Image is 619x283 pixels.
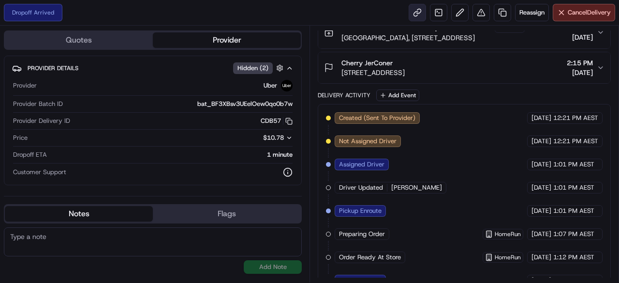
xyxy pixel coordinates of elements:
span: Pickup Enroute [339,207,382,215]
span: [DATE] [531,183,551,192]
span: [DATE] [531,230,551,238]
button: Cherry JerConer[STREET_ADDRESS]2:15 PM[DATE] [318,52,610,83]
div: Delivery Activity [318,91,370,99]
button: Flags [153,206,301,222]
span: Customer Support [13,168,66,177]
span: [DATE] [567,68,593,77]
span: Preparing Order [339,230,385,238]
span: [DATE] [531,114,551,122]
span: [DATE] [531,207,551,215]
button: Reassign [515,4,549,21]
span: Cancel Delivery [568,8,611,17]
button: Add Event [376,89,419,101]
span: Dropoff ETA [13,150,47,159]
button: CDB57 [261,117,293,125]
span: [PERSON_NAME] [391,183,442,192]
span: Created (Sent To Provider) [339,114,415,122]
img: uber-new-logo.jpeg [281,80,293,91]
span: Hidden ( 2 ) [237,64,268,73]
span: [GEOGRAPHIC_DATA], [STREET_ADDRESS] [341,33,525,43]
span: Cherry JerConer [341,58,393,68]
span: Provider Batch ID [13,100,63,108]
span: 1:07 PM AEST [553,230,594,238]
span: 1:12 PM AEST [553,253,594,262]
span: [DATE] [531,160,551,169]
span: Order Ready At Store [339,253,401,262]
button: $10.78 [207,134,293,142]
span: 1:01 PM AEST [553,207,594,215]
button: Provider [153,32,301,48]
span: [STREET_ADDRESS] [341,68,405,77]
span: Provider [13,81,37,90]
span: Reassign [519,8,545,17]
span: Price [13,134,28,142]
span: [DATE] [531,137,551,146]
span: Driver Updated [339,183,383,192]
span: 1:01 PM AEST [553,160,594,169]
span: Uber [264,81,277,90]
span: $10.78 [263,134,284,142]
span: [DATE] [531,253,551,262]
span: Provider Delivery ID [13,117,70,125]
span: 12:21 PM AEST [553,137,598,146]
span: HomeRun [495,230,521,238]
button: Hidden (2) [233,62,286,74]
div: 1 minute [51,150,293,159]
span: [DATE] [567,32,593,42]
span: 12:21 PM AEST [553,114,598,122]
span: bat_BF3XBsv3UEelOew0qo0b7w [197,100,293,108]
span: HomeRun [495,253,521,261]
button: Provider DetailsHidden (2) [12,60,294,76]
button: CancelDelivery [553,4,615,21]
span: Provider Details [28,64,78,72]
span: Assigned Driver [339,160,384,169]
span: 2:15 PM [567,58,593,68]
span: 1:01 PM AEST [553,183,594,192]
button: Notes [5,206,153,222]
button: Woolworths Leichhardt Marketplace Online Team1647[GEOGRAPHIC_DATA], [STREET_ADDRESS]1:15 PM[DATE] [318,16,610,48]
button: Quotes [5,32,153,48]
span: Not Assigned Driver [339,137,397,146]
